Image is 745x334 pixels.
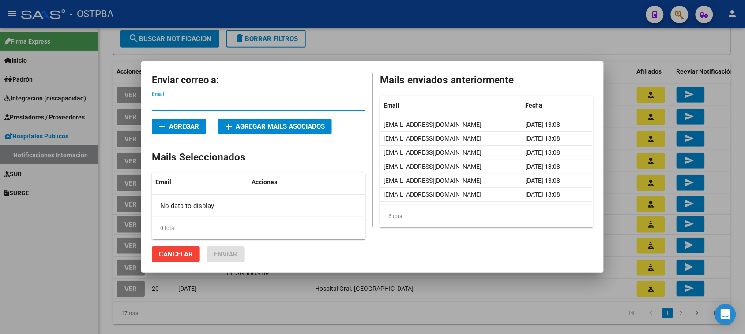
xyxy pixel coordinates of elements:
[223,122,234,132] mat-icon: add
[152,195,301,217] div: No data to display
[526,177,561,184] span: [DATE] 13:08
[152,72,365,89] h2: Enviar correo a:
[526,135,561,142] span: [DATE] 13:08
[380,96,522,115] datatable-header-cell: Email
[152,150,365,165] h2: Mails Seleccionados
[526,163,561,170] span: [DATE] 13:08
[248,173,301,192] datatable-header-cell: Acciones
[384,191,482,198] span: [EMAIL_ADDRESS][DOMAIN_NAME]
[218,119,332,134] button: Agregar mails asociados
[152,217,365,239] div: 0 total
[384,149,482,156] span: [EMAIL_ADDRESS][DOMAIN_NAME]
[526,121,561,128] span: [DATE] 13:08
[252,178,277,186] span: Acciones
[152,246,200,262] button: Cancelar
[152,173,248,192] datatable-header-cell: Email
[384,121,482,128] span: [EMAIL_ADDRESS][DOMAIN_NAME]
[526,149,561,156] span: [DATE] 13:08
[214,250,237,258] span: Enviar
[715,304,736,325] div: Open Intercom Messenger
[157,122,167,132] mat-icon: add
[384,135,482,142] span: [EMAIL_ADDRESS][DOMAIN_NAME]
[159,250,193,258] span: Cancelar
[207,246,245,262] button: Enviar
[380,205,593,227] div: 6 total
[526,191,561,198] span: [DATE] 13:08
[384,163,482,170] span: [EMAIL_ADDRESS][DOMAIN_NAME]
[380,73,593,88] h2: Mails enviados anteriormente
[522,96,593,115] datatable-header-cell: Fecha
[155,178,171,186] span: Email
[526,102,543,109] span: Fecha
[384,177,482,184] span: [EMAIL_ADDRESS][DOMAIN_NAME]
[226,122,325,130] span: Agregar mails asociados
[384,102,399,109] span: Email
[152,119,206,134] button: Agregar
[159,122,199,130] span: Agregar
